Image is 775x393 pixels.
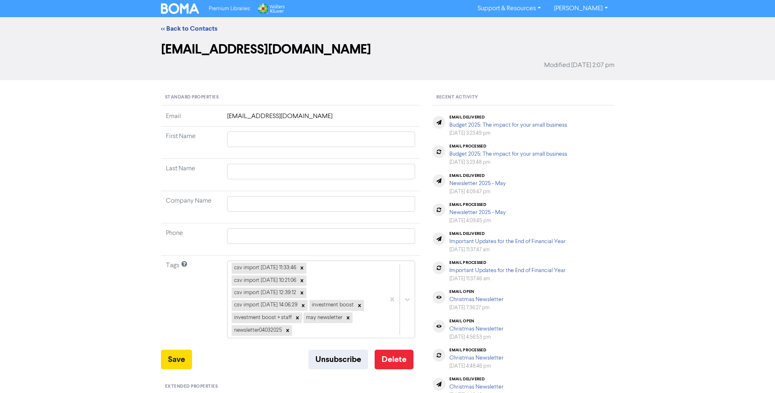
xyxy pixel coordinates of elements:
a: Important Updates for the End of Financial Year [449,268,566,273]
div: email processed [449,348,504,353]
img: BOMA Logo [161,3,199,14]
a: Newsletter 2025 - May [449,210,506,215]
a: [PERSON_NAME] [547,2,614,15]
div: email open [449,289,504,294]
div: csv import [DATE] 11:33:46 [232,263,297,273]
div: csv import [DATE] 12:39:12 [232,288,297,298]
div: may newsletter [304,313,344,323]
a: Important Updates for the End of Financial Year [449,239,566,244]
button: Save [161,350,192,369]
td: [EMAIL_ADDRESS][DOMAIN_NAME] [222,112,420,127]
a: Christmas Newsletter [449,297,504,302]
div: [DATE] 4:56:53 pm [449,333,504,341]
div: investment boost + staff [232,313,293,323]
iframe: Chat Widget [672,305,775,393]
span: Modified [DATE] 2:07 pm [544,60,614,70]
div: [DATE] 4:48:46 pm [449,362,504,370]
div: investment boost [309,300,355,310]
div: email processed [449,144,567,149]
div: [DATE] 3:23:48 pm [449,159,567,166]
span: Premium Libraries: [209,6,250,11]
a: Newsletter 2025 - May [449,181,506,186]
div: [DATE] 11:37:47 am [449,246,566,254]
div: newsletter04032025 [232,325,283,336]
div: email open [449,319,504,324]
div: email delivered [449,231,566,236]
div: [DATE] 4:09:47 pm [449,188,506,196]
a: Budget 2025: The impact for your small business [449,122,567,128]
button: Delete [375,350,413,369]
a: Budget 2025: The impact for your small business [449,151,567,157]
div: [DATE] 11:37:46 am [449,275,566,283]
div: [DATE] 4:09:45 pm [449,217,506,225]
td: Company Name [161,191,222,223]
td: Tags [161,256,222,350]
td: First Name [161,127,222,159]
div: email delivered [449,377,504,382]
div: [DATE] 3:23:49 pm [449,130,567,137]
a: Christmas Newsletter [449,355,504,361]
a: Christmas Newsletter [449,326,504,332]
div: csv import [DATE] 10:21:06 [232,275,297,286]
a: << Back to Contacts [161,25,217,33]
h2: [EMAIL_ADDRESS][DOMAIN_NAME] [161,42,614,57]
div: csv import [DATE] 14:06:29 [232,300,299,310]
td: Email [161,112,222,127]
div: email processed [449,202,506,207]
img: Wolters Kluwer [257,3,285,14]
div: [DATE] 7:36:27 pm [449,304,504,312]
a: Support & Resources [471,2,547,15]
td: Phone [161,223,222,256]
td: Last Name [161,159,222,191]
div: email delivered [449,115,567,120]
a: Christmas Newsletter [449,384,504,390]
div: email delivered [449,173,506,178]
button: Unsubscribe [308,350,368,369]
div: email processed [449,260,566,265]
div: Recent Activity [432,90,614,105]
div: Standard Properties [161,90,420,105]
